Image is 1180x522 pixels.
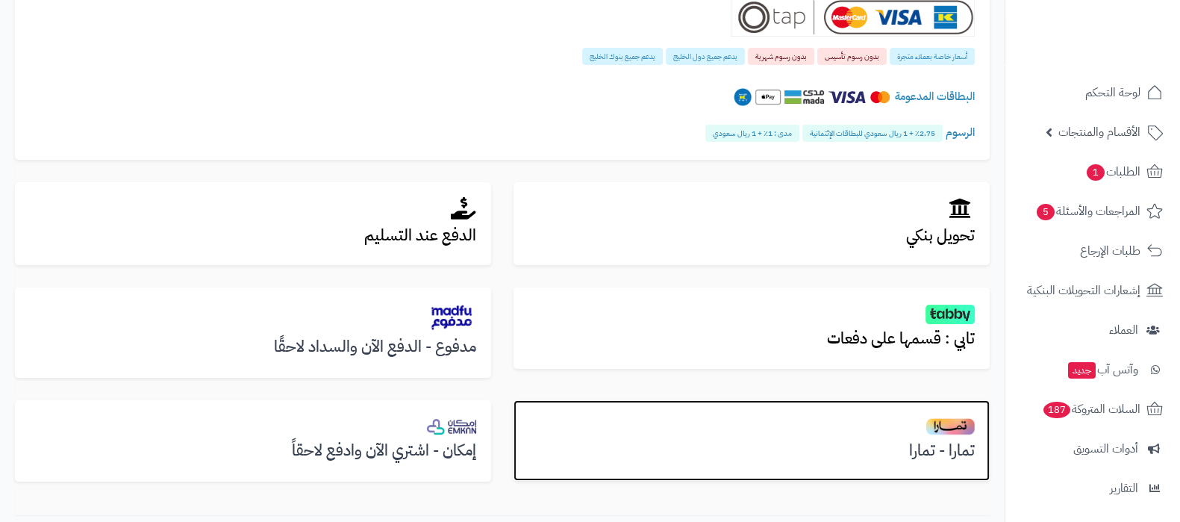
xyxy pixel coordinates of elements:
span: العملاء [1109,320,1138,341]
span: لوحة التحكم [1085,82,1140,103]
span: 2.75٪ + 1 ريال سعودي للبطاقات الإئتمانية [802,125,943,142]
a: الطلبات1 [1014,154,1171,190]
h3: تحويل بنكي [528,227,975,244]
span: 1 [1087,164,1105,181]
a: تحويل بنكي [513,182,990,266]
span: مدى : 1٪ + 1 ريال سعودي [705,125,799,142]
span: بدون رسوم تأسيس [817,48,887,65]
span: يدعم جميع بنوك الخليج [582,48,663,65]
h3: تمارا - تمارا [528,442,975,459]
span: 187 [1043,402,1070,418]
span: التقارير [1110,478,1138,499]
span: الرسوم [946,124,975,140]
img: logo-2.png [1078,40,1166,72]
span: يدعم جميع دول الخليج [666,48,745,65]
span: 5 [1037,204,1055,220]
a: التقارير [1014,470,1171,506]
a: وآتس آبجديد [1014,352,1171,388]
span: أدوات التسويق [1073,438,1138,459]
span: المراجعات والأسئلة [1035,201,1140,222]
span: وآتس آب [1067,359,1138,380]
a: أدوات التسويق [1014,431,1171,467]
h3: تابي : قسمها على دفعات [528,330,975,347]
h3: إمكان - اشتري الآن وادفع لاحقاً [30,442,476,459]
a: المراجعات والأسئلة5 [1014,193,1171,229]
span: إشعارات التحويلات البنكية [1027,280,1140,301]
img: madfu.png [427,302,476,332]
a: العملاء [1014,312,1171,348]
a: طلبات الإرجاع [1014,233,1171,269]
span: السلات المتروكة [1042,399,1140,420]
a: السلات المتروكة187 [1014,391,1171,427]
span: الطلبات [1085,161,1140,182]
span: أسعار خاصة بعملاء متجرة [890,48,975,65]
a: لوحة التحكم [1014,75,1171,111]
span: الأقسام والمنتجات [1058,122,1140,143]
span: البطاقات المدعومة [895,88,975,105]
a: تابي : قسمها على دفعات [513,288,990,369]
h3: الدفع عند التسليم [30,227,476,244]
a: إشعارات التحويلات البنكية [1014,273,1171,308]
img: tamarapay.png [925,417,975,435]
span: بدون رسوم شهرية [748,48,814,65]
a: تمارا - تمارا [513,400,990,481]
h3: مدفوع - الدفع الآن والسداد لاحقًا [30,338,476,355]
span: طلبات الإرجاع [1080,240,1140,261]
img: emkan_bnpl.png [427,419,476,435]
a: الدفع عند التسليم [15,182,491,266]
span: جديد [1068,362,1096,379]
img: tabby.png [925,305,975,324]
